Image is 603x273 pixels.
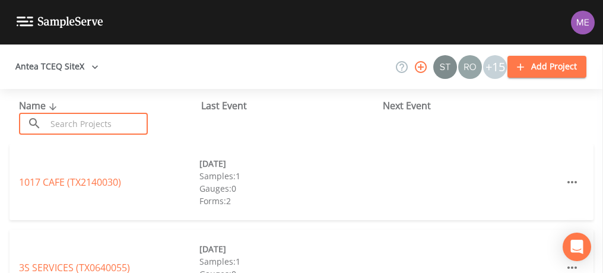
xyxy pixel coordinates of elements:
[199,255,380,268] div: Samples: 1
[458,55,483,79] div: Rodolfo Ramirez
[201,99,383,113] div: Last Event
[458,55,482,79] img: 7e5c62b91fde3b9fc00588adc1700c9a
[199,182,380,195] div: Gauges: 0
[11,56,103,78] button: Antea TCEQ SiteX
[571,11,595,34] img: d4d65db7c401dd99d63b7ad86343d265
[46,113,148,135] input: Search Projects
[199,157,380,170] div: [DATE]
[433,55,458,79] div: Stan Porter
[199,243,380,255] div: [DATE]
[483,55,507,79] div: +15
[19,99,60,112] span: Name
[507,56,586,78] button: Add Project
[383,99,565,113] div: Next Event
[199,170,380,182] div: Samples: 1
[17,17,103,28] img: logo
[563,233,591,261] div: Open Intercom Messenger
[199,195,380,207] div: Forms: 2
[19,176,121,189] a: 1017 CAFE (TX2140030)
[433,55,457,79] img: c0670e89e469b6405363224a5fca805c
